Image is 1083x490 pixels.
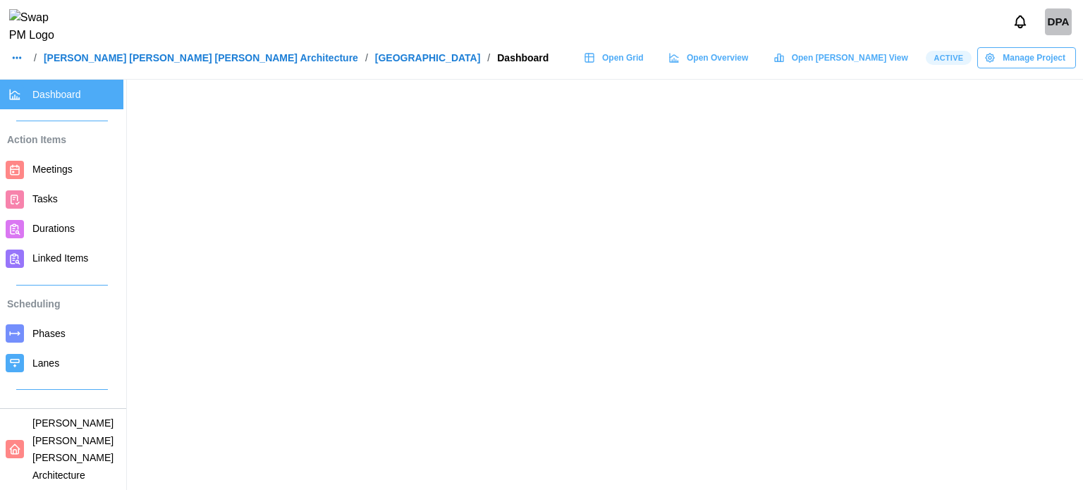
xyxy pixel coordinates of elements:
a: Open Grid [577,47,654,68]
span: Dashboard [32,89,81,100]
span: Open [PERSON_NAME] View [792,48,908,68]
a: Open Overview [661,47,759,68]
span: [PERSON_NAME] [PERSON_NAME] [PERSON_NAME] Architecture [32,417,114,481]
div: / [365,53,368,63]
div: DPA [1045,8,1072,35]
span: Phases [32,328,66,339]
span: Open Overview [687,48,748,68]
img: Swap PM Logo [9,9,66,44]
span: Meetings [32,164,73,175]
span: Open Grid [602,48,644,68]
span: Durations [32,223,75,234]
button: Notifications [1008,10,1032,34]
span: Manage Project [1003,48,1065,68]
div: / [487,53,490,63]
button: Manage Project [977,47,1076,68]
div: / [34,53,37,63]
span: Tasks [32,193,58,204]
a: Open [PERSON_NAME] View [766,47,918,68]
a: Daud Platform admin [1045,8,1072,35]
a: [PERSON_NAME] [PERSON_NAME] [PERSON_NAME] Architecture [44,53,358,63]
span: Lanes [32,357,59,369]
span: Linked Items [32,252,88,264]
div: Dashboard [497,53,549,63]
a: [GEOGRAPHIC_DATA] [375,53,481,63]
span: Active [934,51,963,64]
